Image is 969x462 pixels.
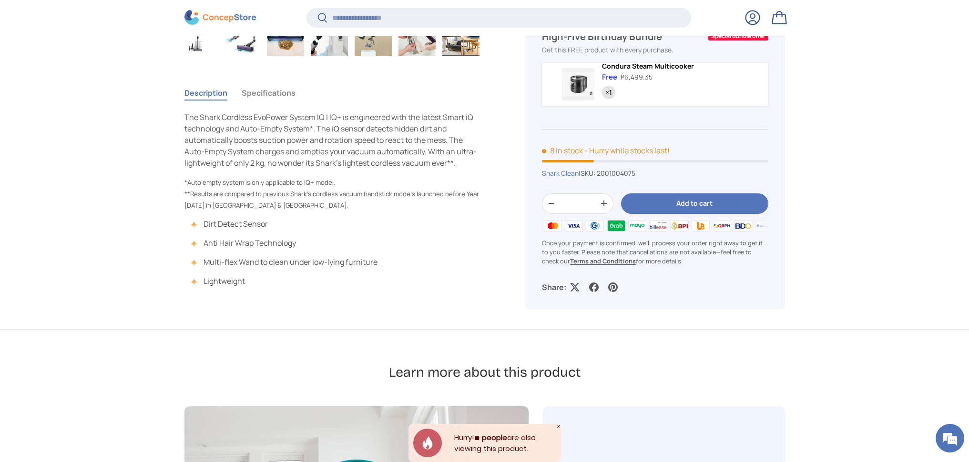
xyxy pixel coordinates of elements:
[355,18,392,56] img: Shark EvoPower System IQ+ AED (CS851)
[179,18,216,56] img: Shark EvoPower System IQ+ AED (CS851)
[597,169,635,178] span: 2001004075
[669,219,690,233] img: bpi
[542,145,583,156] span: 8 in stock
[542,281,566,293] p: Share:
[194,275,378,287] li: Lightweight
[223,18,260,56] img: Shark EvoPower System IQ+ AED (CS851)
[711,219,732,233] img: qrph
[194,218,378,230] li: Dirt Detect Sensor
[627,219,648,233] img: maya
[184,10,256,25] img: ConcepStore
[311,18,348,56] img: Shark EvoPower System IQ+ AED (CS851)
[556,424,561,429] div: Close
[184,111,480,169] p: The Shark Cordless EvoPower System IQ | IQ+ is engineered with the latest Smart iQ technology and...
[563,219,584,233] img: visa
[194,256,378,268] li: Multi-flex Wand to clean under low-lying furniture
[579,169,635,178] span: |
[542,30,706,43] div: High-Five Birthday Bundle
[602,62,694,70] a: Condura Steam Multicooker
[621,72,653,82] div: ₱6,499.35
[584,145,670,156] p: - Hurry while stocks last!
[542,239,768,266] p: Once your payment is confirmed, we'll process your order right away to get it to you faster. Plea...
[605,219,626,233] img: grabpay
[602,61,694,70] span: Condura Steam Multicooker
[570,257,636,265] a: Terms and Conditions
[733,219,754,233] img: bdo
[184,190,479,210] small: **Results are compared to previous Shark’s cordless vacuum handstick models launched before Year ...
[584,219,605,233] img: gcash
[242,82,296,104] button: Specifications
[690,219,711,233] img: ubp
[398,18,436,56] img: Shark EvoPower System IQ+ AED (CS851)
[602,86,615,99] div: Quantity
[602,72,617,82] div: Free
[581,169,595,178] span: SKU:
[5,260,182,293] textarea: Type your message and click 'Submit'
[267,18,304,56] img: Shark EvoPower System IQ+ AED (CS851)
[50,53,160,66] div: Leave a message
[156,5,179,28] div: Minimize live chat window
[184,178,335,187] small: *Auto empty system is only applicable to IQ+ model.
[648,219,669,233] img: billease
[20,120,166,216] span: We are offline. Please leave us a message.
[194,237,378,249] li: Anti Hair Wrap Technology
[754,219,775,233] img: metrobank
[389,363,581,381] h2: Learn more about this product
[542,45,673,54] span: Get this FREE product with every purchase.
[542,169,579,178] a: Shark Clean
[442,18,479,56] img: Shark EvoPower System IQ+ AED (CS851)
[140,293,173,306] em: Submit
[542,219,563,233] img: master
[621,193,768,214] button: Add to cart
[184,82,227,104] button: Description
